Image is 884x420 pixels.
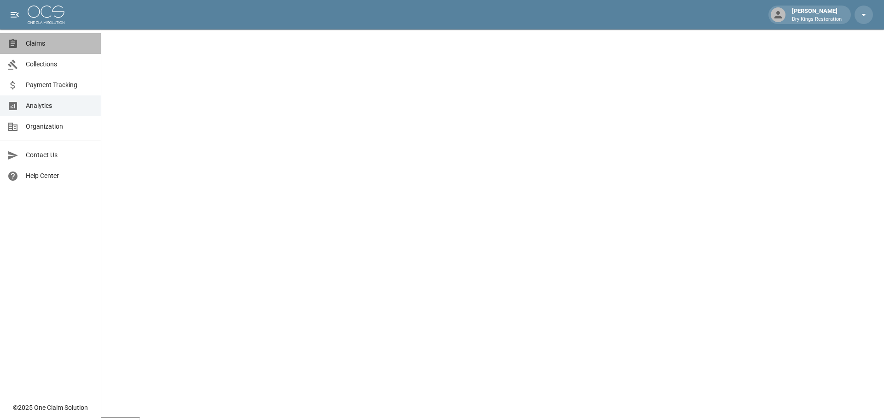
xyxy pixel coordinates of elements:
[101,30,884,417] iframe: Embedded Dashboard
[26,101,93,111] span: Analytics
[26,171,93,181] span: Help Center
[26,80,93,90] span: Payment Tracking
[788,6,845,23] div: [PERSON_NAME]
[26,150,93,160] span: Contact Us
[6,6,24,24] button: open drawer
[26,39,93,48] span: Claims
[792,16,842,24] p: Dry Kings Restoration
[28,6,64,24] img: ocs-logo-white-transparent.png
[13,403,88,412] div: © 2025 One Claim Solution
[26,122,93,131] span: Organization
[26,59,93,69] span: Collections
